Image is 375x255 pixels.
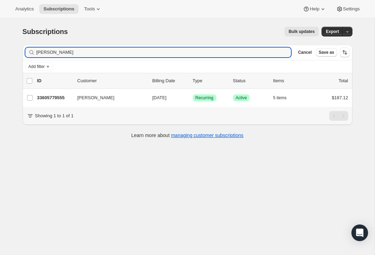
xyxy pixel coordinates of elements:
p: ID [37,77,72,84]
p: Learn more about [131,132,243,139]
input: Filter subscribers [36,48,291,57]
span: Help [310,6,319,12]
span: Add filter [28,64,45,69]
span: 5 items [273,95,287,101]
span: Save as [319,50,334,55]
span: Tools [84,6,95,12]
p: 33605779555 [37,94,72,101]
a: managing customer subscriptions [171,133,243,138]
span: Bulk updates [289,29,315,34]
button: Save as [316,48,337,57]
button: [PERSON_NAME] [73,92,143,103]
div: 33605779555[PERSON_NAME][DATE]SuccessRecurringSuccessActive5 items$187.12 [37,93,348,103]
span: [PERSON_NAME] [77,94,115,101]
button: Bulk updates [284,27,319,36]
span: Settings [343,6,360,12]
p: Customer [77,77,147,84]
button: Sort the results [340,48,350,57]
span: Active [236,95,247,101]
button: Export [322,27,343,36]
p: Showing 1 to 1 of 1 [35,112,74,119]
div: IDCustomerBilling DateTypeStatusItemsTotal [37,77,348,84]
span: $187.12 [332,95,348,100]
button: Tools [80,4,106,14]
div: Items [273,77,308,84]
p: Total [339,77,348,84]
button: 5 items [273,93,294,103]
button: Help [299,4,330,14]
button: Analytics [11,4,38,14]
button: Cancel [295,48,314,57]
nav: Pagination [329,111,348,121]
button: Settings [332,4,364,14]
span: [DATE] [152,95,167,100]
p: Status [233,77,268,84]
button: Subscriptions [39,4,78,14]
div: Open Intercom Messenger [351,224,368,241]
span: Cancel [298,50,311,55]
div: Type [193,77,227,84]
span: Subscriptions [23,28,68,35]
span: Export [326,29,339,34]
span: Analytics [15,6,34,12]
p: Billing Date [152,77,187,84]
span: Recurring [195,95,214,101]
button: Add filter [25,62,53,71]
span: Subscriptions [43,6,74,12]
